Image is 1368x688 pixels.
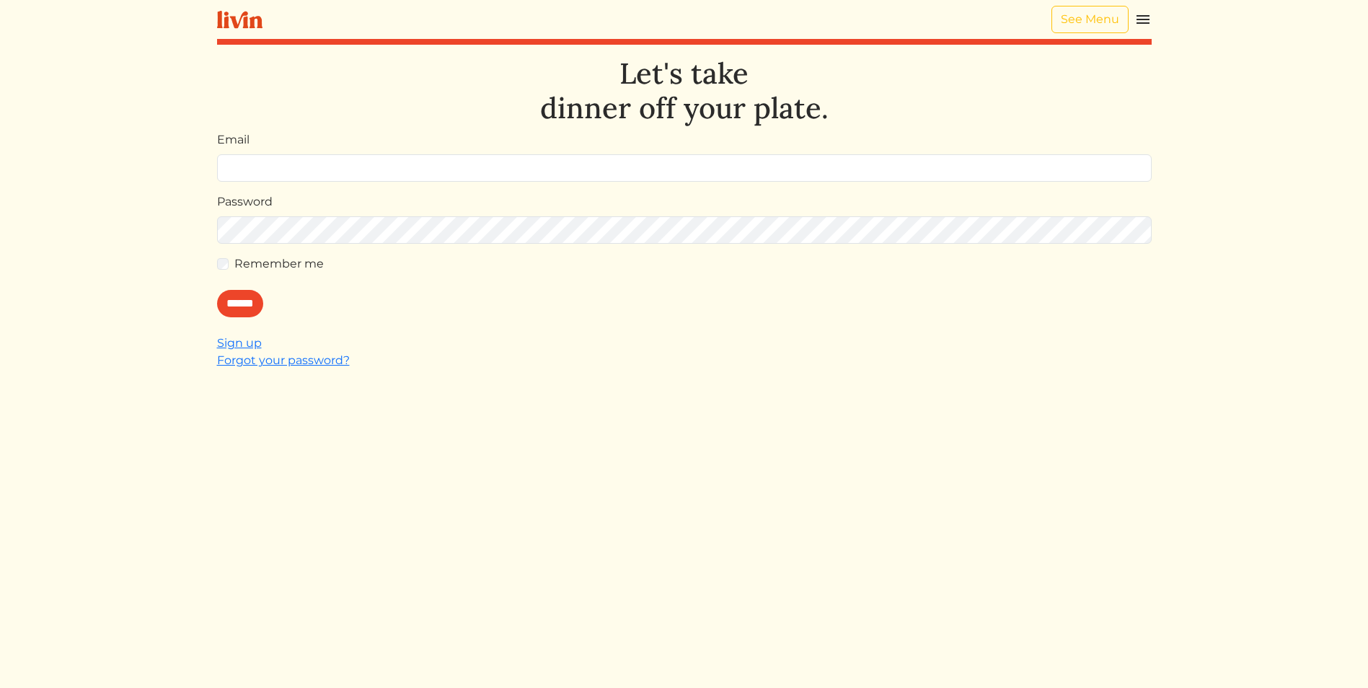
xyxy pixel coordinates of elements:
img: menu_hamburger-cb6d353cf0ecd9f46ceae1c99ecbeb4a00e71ca567a856bd81f57e9d8c17bb26.svg [1134,11,1152,28]
a: Sign up [217,336,262,350]
label: Remember me [234,255,324,273]
h1: Let's take dinner off your plate. [217,56,1152,125]
a: See Menu [1051,6,1129,33]
label: Email [217,131,250,149]
a: Forgot your password? [217,353,350,367]
img: livin-logo-a0d97d1a881af30f6274990eb6222085a2533c92bbd1e4f22c21b4f0d0e3210c.svg [217,11,262,29]
label: Password [217,193,273,211]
